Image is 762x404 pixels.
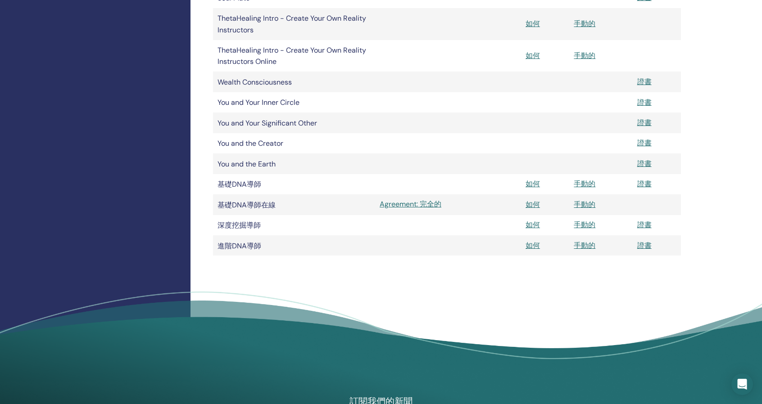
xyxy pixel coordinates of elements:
font: You and the Earth [218,159,276,169]
font: ThetaHealing Intro - Create Your Own Reality Instructors [218,13,366,34]
a: 證書 [637,179,652,189]
a: 手動的 [574,179,595,189]
a: 如何 [526,179,540,189]
a: 如何 [526,220,540,229]
a: 手動的 [574,19,595,28]
font: You and Your Significant Other [218,118,317,128]
a: 證書 [637,159,652,168]
a: 證書 [637,77,652,86]
font: Agreement: 完全的 [380,199,441,209]
font: 基礎DNA導師 [218,180,261,189]
a: 手動的 [574,200,595,209]
div: Open Intercom Messenger [731,373,753,395]
a: 證書 [637,220,652,229]
a: 證書 [637,98,652,107]
a: 手動的 [574,241,595,250]
a: 證書 [637,138,652,148]
font: Wealth Consciousness [218,77,292,87]
font: ThetaHealing Intro - Create Your Own Reality Instructors Online [218,45,366,66]
a: Agreement: 完全的 [380,199,517,210]
a: 證書 [637,118,652,127]
a: 手動的 [574,220,595,229]
a: 手動的 [574,51,595,60]
a: 如何 [526,241,540,250]
a: 證書 [637,241,652,250]
font: You and the Creator [218,139,283,148]
a: 如何 [526,19,540,28]
a: 如何 [526,200,540,209]
font: You and Your Inner Circle [218,98,299,107]
font: 深度挖掘導師 [218,220,261,230]
font: 基礎DNA導師在線 [218,200,276,210]
a: 如何 [526,51,540,60]
font: 進階DNA導師 [218,241,261,250]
